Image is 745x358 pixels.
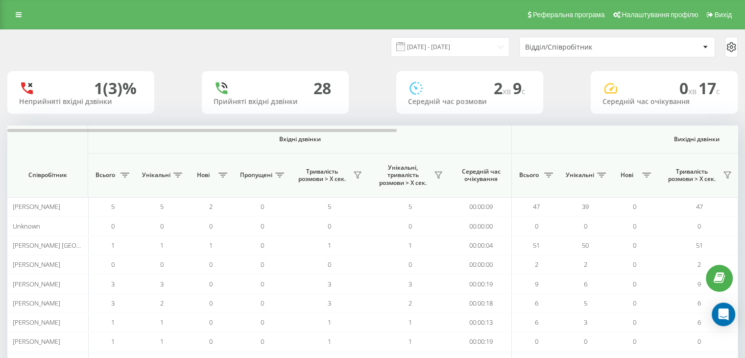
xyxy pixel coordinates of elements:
[535,222,538,230] span: 0
[696,241,703,250] span: 51
[328,202,331,211] span: 5
[111,337,115,346] span: 1
[633,299,636,307] span: 0
[451,332,512,351] td: 00:00:19
[261,241,264,250] span: 0
[409,222,412,230] span: 0
[191,171,216,179] span: Нові
[633,337,636,346] span: 0
[261,222,264,230] span: 0
[697,280,701,288] span: 9
[160,202,164,211] span: 5
[584,318,587,327] span: 3
[409,337,412,346] span: 1
[697,337,701,346] span: 0
[522,86,526,97] span: c
[261,202,264,211] span: 0
[535,299,538,307] span: 6
[535,318,538,327] span: 6
[582,241,589,250] span: 50
[111,241,115,250] span: 1
[584,280,587,288] span: 6
[633,222,636,230] span: 0
[409,241,412,250] span: 1
[535,280,538,288] span: 9
[114,135,486,143] span: Вхідні дзвінки
[584,337,587,346] span: 0
[409,260,412,269] span: 0
[566,171,594,179] span: Унікальні
[160,222,164,230] span: 0
[697,222,701,230] span: 0
[582,202,589,211] span: 39
[697,318,701,327] span: 6
[409,299,412,307] span: 2
[533,202,540,211] span: 47
[451,294,512,313] td: 00:00:18
[633,241,636,250] span: 0
[535,260,538,269] span: 2
[16,171,79,179] span: Співробітник
[451,313,512,332] td: 00:00:13
[451,197,512,216] td: 00:00:09
[13,202,60,211] span: [PERSON_NAME]
[240,171,272,179] span: Пропущені
[517,171,541,179] span: Всього
[451,255,512,274] td: 00:00:00
[294,168,350,183] span: Тривалість розмови > Х сек.
[525,43,642,51] div: Відділ/Співробітник
[451,216,512,235] td: 00:00:00
[13,241,122,250] span: [PERSON_NAME] [GEOGRAPHIC_DATA]
[697,299,701,307] span: 6
[328,280,331,288] span: 3
[328,241,331,250] span: 1
[209,337,213,346] span: 0
[13,337,60,346] span: [PERSON_NAME]
[13,222,40,230] span: Unknown
[160,337,164,346] span: 1
[261,260,264,269] span: 0
[328,318,331,327] span: 1
[409,202,412,211] span: 5
[615,171,639,179] span: Нові
[94,79,137,98] div: 1 (3)%
[93,171,118,179] span: Всього
[408,98,531,106] div: Середній час розмови
[111,202,115,211] span: 5
[698,77,720,99] span: 17
[328,337,331,346] span: 1
[160,241,164,250] span: 1
[209,202,213,211] span: 2
[160,280,164,288] span: 3
[375,164,431,187] span: Унікальні, тривалість розмови > Х сек.
[19,98,143,106] div: Неприйняті вхідні дзвінки
[209,260,213,269] span: 0
[533,241,540,250] span: 51
[209,299,213,307] span: 0
[13,318,60,327] span: [PERSON_NAME]
[261,280,264,288] span: 0
[664,168,720,183] span: Тривалість розмови > Х сек.
[313,79,331,98] div: 28
[214,98,337,106] div: Прийняті вхідні дзвінки
[503,86,513,97] span: хв
[533,11,605,19] span: Реферальна програма
[451,236,512,255] td: 00:00:04
[716,86,720,97] span: c
[584,222,587,230] span: 0
[111,260,115,269] span: 0
[13,260,60,269] span: [PERSON_NAME]
[458,168,504,183] span: Середній час очікування
[584,299,587,307] span: 5
[111,299,115,307] span: 3
[712,303,735,326] div: Open Intercom Messenger
[602,98,726,106] div: Середній час очікування
[13,299,60,307] span: [PERSON_NAME]
[633,260,636,269] span: 0
[494,77,513,99] span: 2
[160,318,164,327] span: 1
[633,318,636,327] span: 0
[697,260,701,269] span: 2
[409,318,412,327] span: 1
[142,171,170,179] span: Унікальні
